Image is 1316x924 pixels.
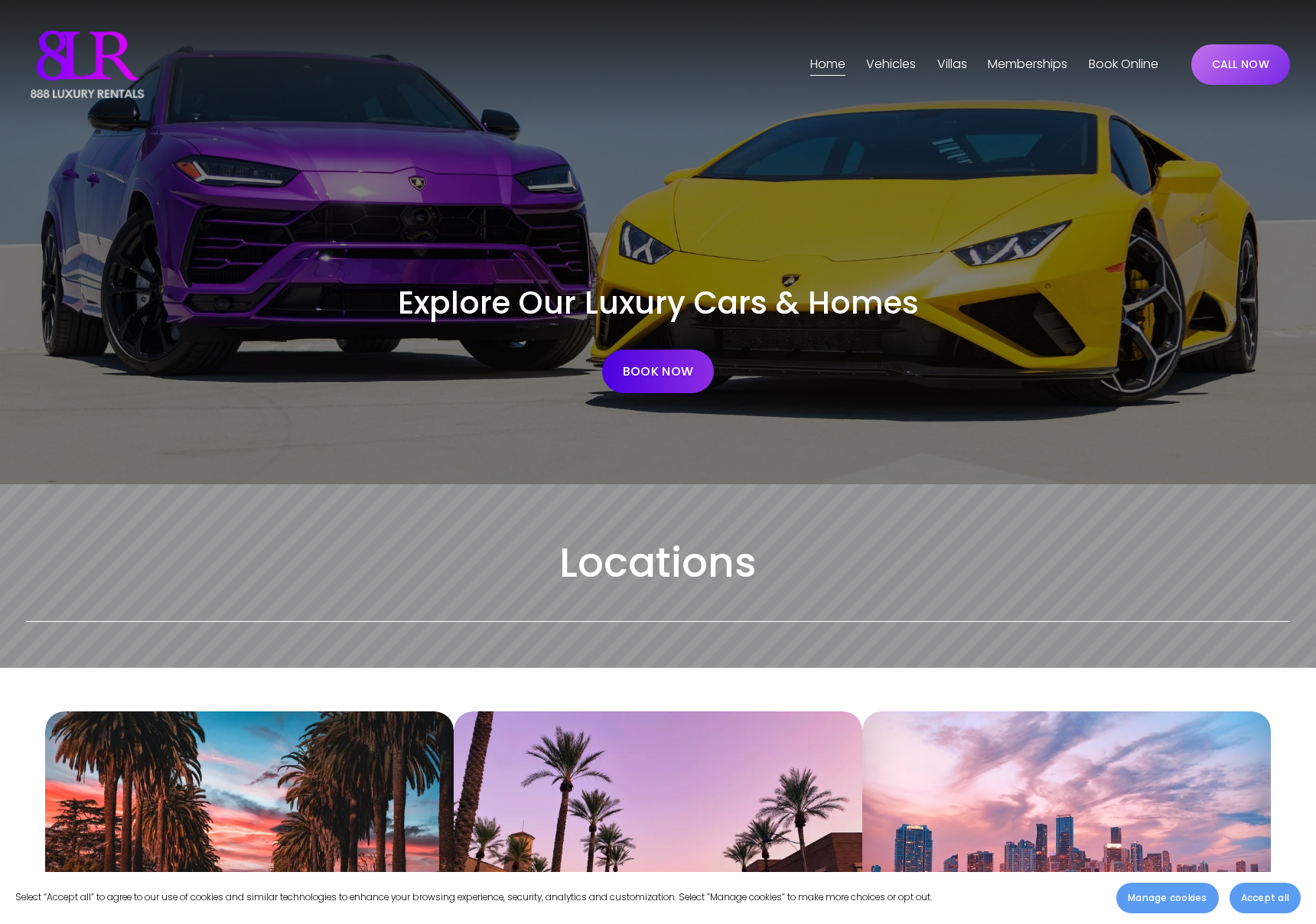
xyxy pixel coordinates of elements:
[1241,891,1289,905] span: Accept all
[26,26,148,102] img: Luxury Car &amp; Home Rentals For Every Occasion
[1128,891,1207,905] span: Manage cookies
[398,281,919,324] span: Explore Our Luxury Cars & Homes
[1089,52,1158,76] a: Book Online
[26,536,1289,589] h2: Locations
[988,52,1067,76] a: Memberships
[866,54,916,76] span: Vehicles
[937,52,967,76] a: folder dropdown
[602,350,714,393] a: BOOK NOW
[15,890,932,906] p: Select “Accept all” to agree to our use of cookies and similar technologies to enhance your brows...
[810,52,845,76] a: Home
[1116,883,1218,913] button: Manage cookies
[1230,883,1301,913] button: Accept all
[1191,44,1290,85] a: CALL NOW
[866,52,916,76] a: folder dropdown
[937,54,967,76] span: Villas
